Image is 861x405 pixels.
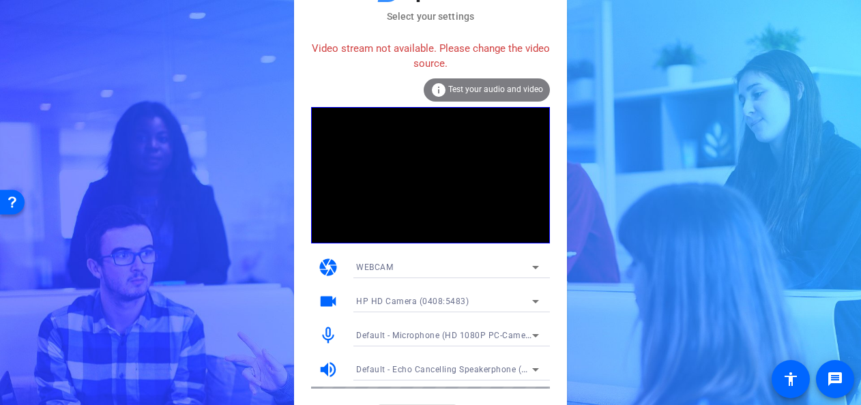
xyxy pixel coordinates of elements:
[356,363,665,374] span: Default - Echo Cancelling Speakerphone (Jabra SPEAK 510 USB) (0b0e:0422)
[318,359,338,380] mat-icon: volume_up
[318,257,338,277] mat-icon: camera
[827,371,843,387] mat-icon: message
[294,9,567,24] mat-card-subtitle: Select your settings
[318,291,338,312] mat-icon: videocam
[318,325,338,346] mat-icon: mic_none
[356,329,614,340] span: Default - Microphone (HD 1080P PC-Camera audio) (0735:0269)
[783,371,799,387] mat-icon: accessibility
[356,297,469,306] span: HP HD Camera (0408:5483)
[356,262,393,272] span: WEBCAM
[448,85,543,94] span: Test your audio and video
[311,34,550,78] div: Video stream not available. Please change the video source.
[430,82,447,98] mat-icon: info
